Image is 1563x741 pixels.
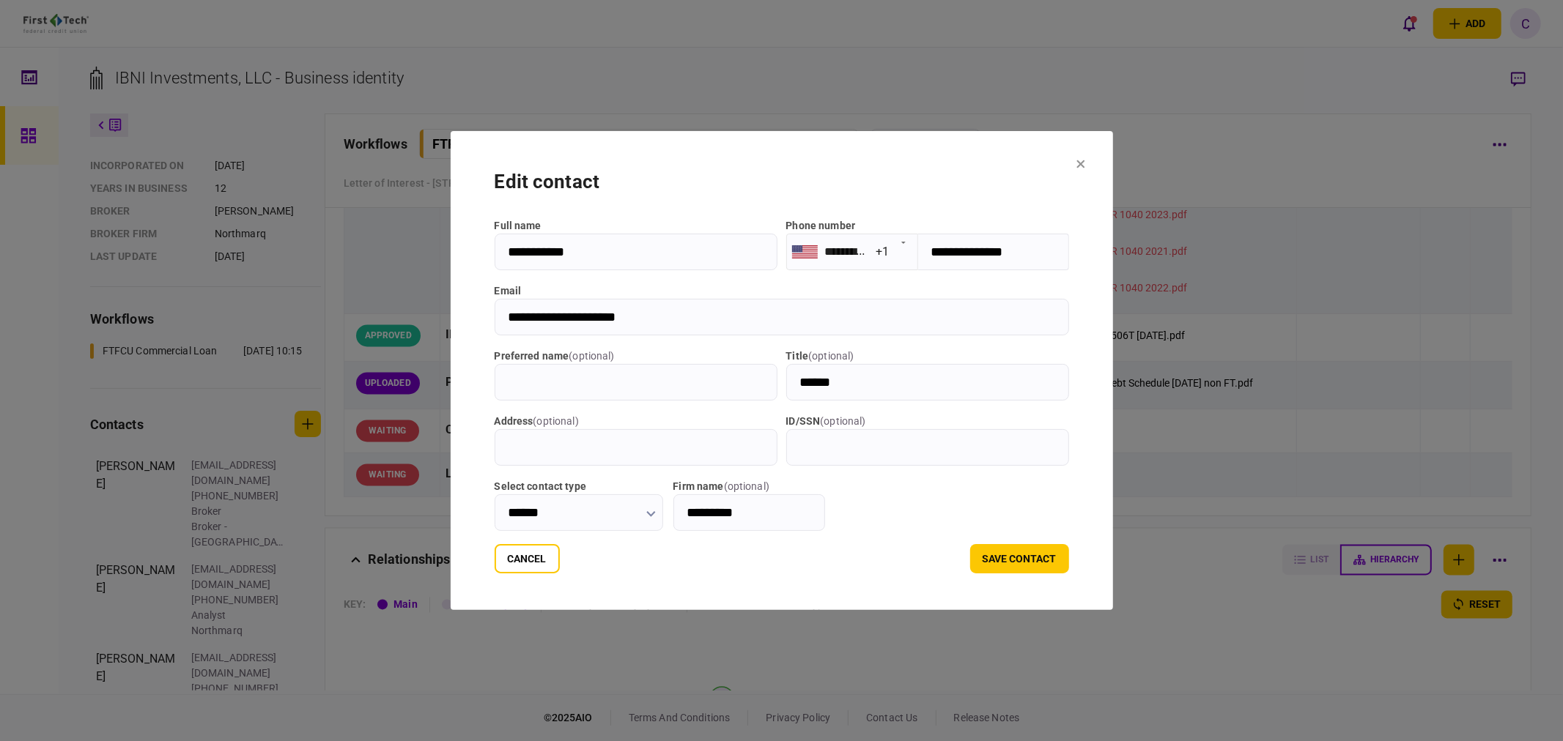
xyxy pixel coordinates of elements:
label: Preferred name [495,349,777,364]
span: ( optional ) [569,350,614,362]
input: full name [495,234,777,270]
label: Select contact type [495,479,663,494]
input: email [495,299,1069,335]
input: Select contact type [495,494,663,531]
span: ( optional ) [820,415,865,427]
input: address [495,429,777,466]
label: address [495,414,777,429]
label: firm name [673,479,825,494]
span: ( optional ) [724,480,769,492]
button: Cancel [495,544,560,573]
input: title [786,364,1069,401]
label: ID/SSN [786,414,1069,429]
button: save contact [970,544,1069,573]
label: full name [495,218,777,234]
button: Open [893,231,914,252]
input: Preferred name [495,364,777,401]
input: ID/SSN [786,429,1069,466]
div: edit contact [495,168,1069,196]
label: Phone number [786,220,856,231]
div: +1 [876,243,889,260]
label: title [786,349,1069,364]
label: email [495,283,1069,299]
input: firm name [673,494,825,531]
img: us [792,245,818,258]
span: ( optional ) [533,415,578,427]
span: ( optional ) [808,350,854,362]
